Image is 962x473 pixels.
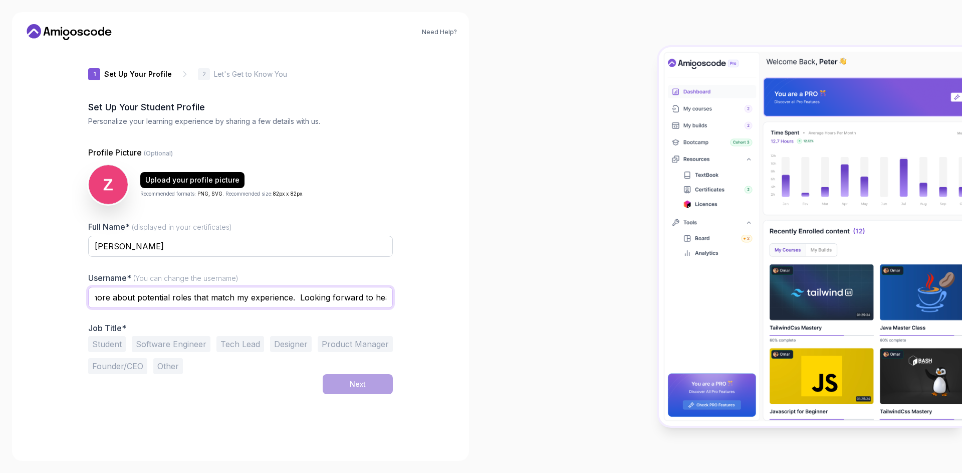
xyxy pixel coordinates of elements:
[88,100,393,114] h2: Set Up Your Student Profile
[132,336,210,352] button: Software Engineer
[88,146,393,159] p: Profile Picture
[323,374,393,394] button: Next
[88,222,232,232] label: Full Name*
[270,336,312,352] button: Designer
[88,236,393,257] input: Enter your Full Name
[197,191,222,197] span: PNG, SVG
[140,190,304,198] p: Recommended formats: . Recommended size: .
[88,273,238,283] label: Username*
[318,336,393,352] button: Product Manager
[216,336,264,352] button: Tech Lead
[214,69,287,79] p: Let's Get to Know You
[88,323,393,333] p: Job Title*
[88,287,393,308] input: Enter your Username
[202,71,206,77] p: 2
[133,274,238,282] span: (You can change the username)
[88,116,393,126] p: Personalize your learning experience by sharing a few details with us.
[104,69,172,79] p: Set Up Your Profile
[422,28,457,36] a: Need Help?
[89,165,128,204] img: user profile image
[273,191,302,197] span: 82px x 82px
[659,47,962,425] img: Amigoscode Dashboard
[93,71,96,77] p: 1
[24,24,114,40] a: Home link
[153,358,183,374] button: Other
[350,379,366,389] div: Next
[144,149,173,157] span: (Optional)
[88,358,147,374] button: Founder/CEO
[140,172,245,188] button: Upload your profile picture
[145,175,239,185] div: Upload your profile picture
[88,336,126,352] button: Student
[132,223,232,231] span: (displayed in your certificates)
